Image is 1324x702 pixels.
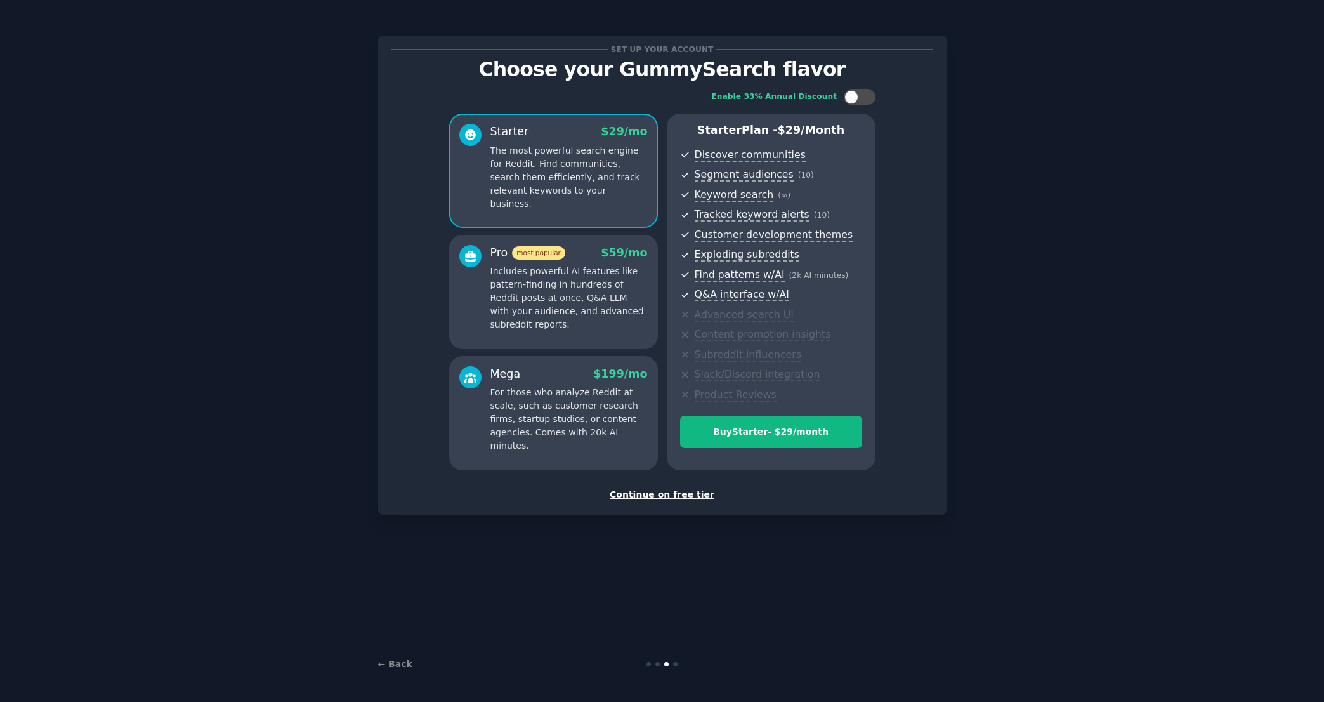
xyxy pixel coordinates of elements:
[695,268,785,282] span: Find patterns w/AI
[391,58,933,81] p: Choose your GummySearch flavor
[680,416,862,448] button: BuyStarter- $29/month
[695,208,809,222] span: Tracked keyword alerts
[798,171,814,180] span: ( 10 )
[695,348,801,362] span: Subreddit influencers
[490,386,648,453] p: For those who analyze Reddit at scale, such as customer research firms, startup studios, or conte...
[512,246,565,260] span: most popular
[695,149,806,162] span: Discover communities
[391,488,933,501] div: Continue on free tier
[601,246,647,259] span: $ 59 /mo
[490,144,648,211] p: The most powerful search engine for Reddit. Find communities, search them efficiently, and track ...
[695,308,794,322] span: Advanced search UI
[778,124,845,136] span: $ 29 /month
[695,328,831,341] span: Content promotion insights
[695,288,789,301] span: Q&A interface w/AI
[778,191,790,200] span: ( ∞ )
[601,125,647,138] span: $ 29 /mo
[695,168,794,182] span: Segment audiences
[608,43,716,56] span: Set up your account
[680,123,862,138] p: Starter Plan -
[712,91,837,103] div: Enable 33% Annual Discount
[490,245,565,261] div: Pro
[695,368,820,381] span: Slack/Discord integration
[695,248,799,262] span: Exploding subreddits
[593,368,647,380] span: $ 199 /mo
[814,211,830,220] span: ( 10 )
[490,265,648,331] p: Includes powerful AI features like pattern-finding in hundreds of Reddit posts at once, Q&A LLM w...
[789,271,849,280] span: ( 2k AI minutes )
[695,388,777,402] span: Product Reviews
[490,124,529,140] div: Starter
[695,228,853,242] span: Customer development themes
[490,366,521,382] div: Mega
[378,659,412,669] a: ← Back
[695,189,774,202] span: Keyword search
[681,425,862,439] div: Buy Starter - $ 29 /month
